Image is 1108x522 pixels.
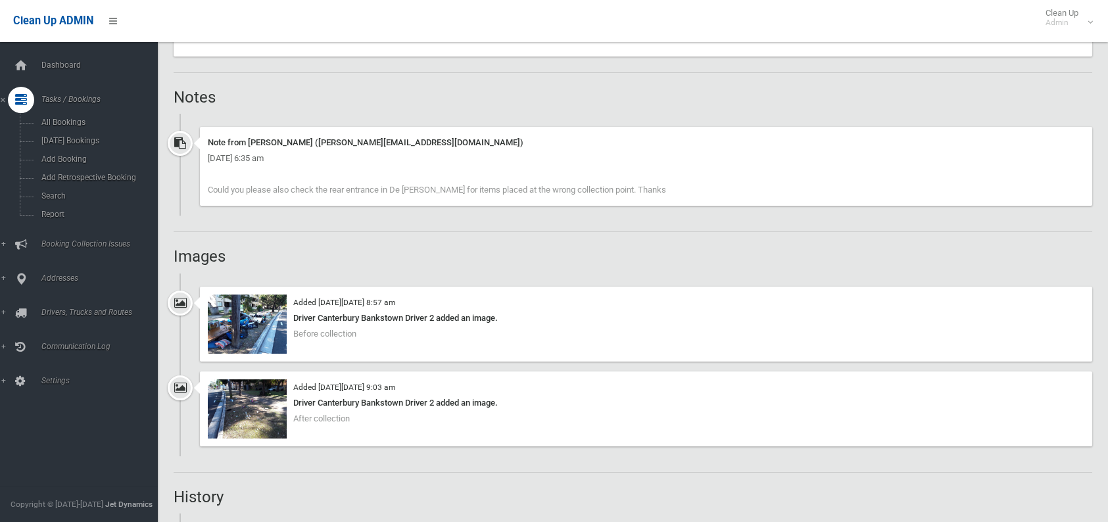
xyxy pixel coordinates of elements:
div: [DATE] 6:35 am [208,151,1084,166]
div: Note from [PERSON_NAME] ([PERSON_NAME][EMAIL_ADDRESS][DOMAIN_NAME]) [208,135,1084,151]
small: Admin [1046,18,1078,28]
span: All Bookings [37,118,157,127]
img: 2025-10-1309.03.08386705980790911683.jpg [208,379,287,439]
strong: Jet Dynamics [105,500,153,509]
span: Report [37,210,157,219]
span: Dashboard [37,60,168,70]
h2: History [174,488,1092,506]
span: After collection [293,414,350,423]
small: Added [DATE][DATE] 9:03 am [293,383,395,392]
span: Drivers, Trucks and Routes [37,308,168,317]
span: [DATE] Bookings [37,136,157,145]
span: Communication Log [37,342,168,351]
span: Addresses [37,273,168,283]
span: Copyright © [DATE]-[DATE] [11,500,103,509]
span: Booking Collection Issues [37,239,168,249]
small: Added [DATE][DATE] 8:57 am [293,298,395,307]
span: Add Retrospective Booking [37,173,157,182]
img: 2025-10-1308.57.05749956353465172995.jpg [208,295,287,354]
div: Driver Canterbury Bankstown Driver 2 added an image. [208,395,1084,411]
span: Search [37,191,157,201]
h2: Images [174,248,1092,265]
div: Driver Canterbury Bankstown Driver 2 added an image. [208,310,1084,326]
span: Clean Up [1039,8,1092,28]
span: Settings [37,376,168,385]
span: Clean Up ADMIN [13,14,93,27]
span: Could you please also check the rear entrance in De [PERSON_NAME] for items placed at the wrong c... [208,185,666,195]
span: Tasks / Bookings [37,95,168,104]
h2: Notes [174,89,1092,106]
span: Add Booking [37,154,157,164]
span: Before collection [293,329,356,339]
